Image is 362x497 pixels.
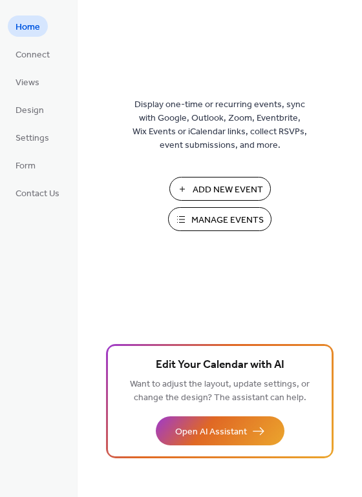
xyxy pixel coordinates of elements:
span: Display one-time or recurring events, sync with Google, Outlook, Zoom, Eventbrite, Wix Events or ... [133,98,307,152]
span: Manage Events [191,214,264,227]
button: Manage Events [168,207,271,231]
a: Contact Us [8,182,67,203]
span: Want to adjust the layout, update settings, or change the design? The assistant can help. [130,376,310,407]
a: Connect [8,43,58,65]
span: Add New Event [193,183,263,197]
span: Edit Your Calendar with AI [156,356,284,374]
span: Connect [16,48,50,62]
span: Views [16,76,39,90]
a: Form [8,154,43,176]
a: Views [8,71,47,92]
span: Home [16,21,40,34]
button: Add New Event [169,177,271,201]
span: Design [16,104,44,117]
a: Settings [8,127,57,148]
a: Design [8,99,52,120]
span: Settings [16,132,49,145]
span: Open AI Assistant [175,425,247,439]
span: Form [16,159,36,173]
span: Contact Us [16,187,59,201]
a: Home [8,15,48,37]
button: Open AI Assistant [156,416,284,445]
